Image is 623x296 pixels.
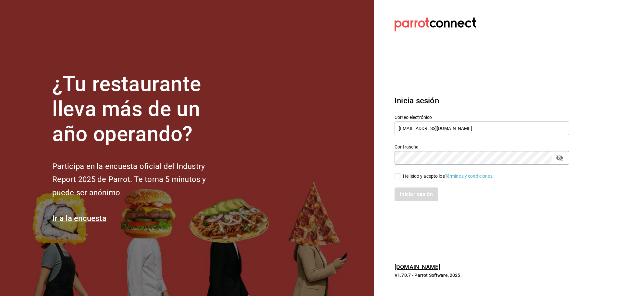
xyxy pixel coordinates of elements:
[52,72,227,147] h1: ¿Tu restaurante lleva más de un año operando?
[395,122,569,135] input: Ingresa tu correo electrónico
[445,174,494,179] a: Términos y condiciones.
[395,115,569,120] label: Correo electrónico
[554,152,565,163] button: passwordField
[52,214,106,223] a: Ir a la encuesta
[395,145,569,149] label: Contraseña
[395,95,569,107] h3: Inicia sesión
[395,264,440,270] a: [DOMAIN_NAME]
[403,173,494,180] div: He leído y acepto los
[395,272,569,278] p: V1.70.7 - Parrot Software, 2025.
[52,160,227,199] h2: Participa en la encuesta oficial del Industry Report 2025 de Parrot. Te toma 5 minutos y puede se...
